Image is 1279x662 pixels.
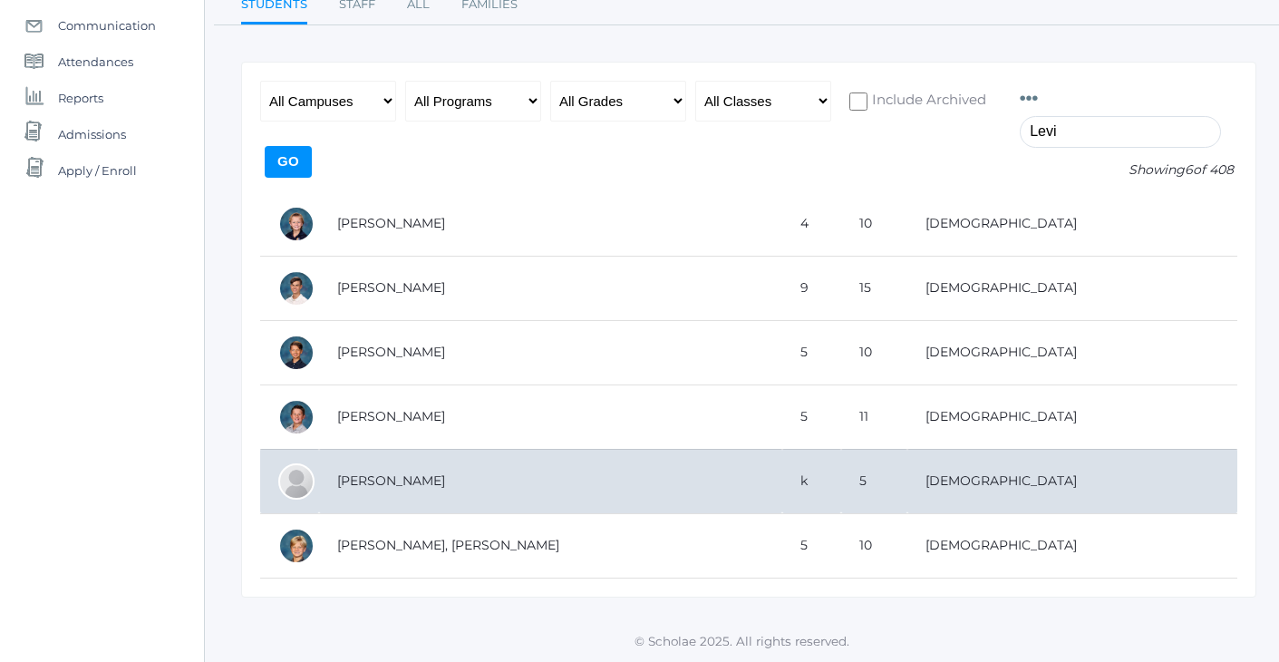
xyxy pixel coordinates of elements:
div: Levi Carpenter [278,270,315,307]
td: 15 [841,256,908,320]
td: [PERSON_NAME] [319,192,782,257]
td: [DEMOGRAPHIC_DATA] [907,320,1237,385]
input: Filter by name [1020,116,1221,148]
td: [PERSON_NAME], [PERSON_NAME] [319,513,782,578]
span: 6 [1185,161,1193,178]
td: 11 [841,385,908,449]
input: Include Archived [849,92,867,111]
td: [PERSON_NAME] [319,256,782,320]
span: Apply / Enroll [58,152,137,189]
span: Reports [58,80,103,116]
div: Levi Dailey-Langin [278,335,315,371]
td: 5 [782,513,840,578]
td: 10 [841,192,908,257]
td: [PERSON_NAME] [319,320,782,385]
td: 5 [782,320,840,385]
td: k [782,449,840,513]
div: Levi Lopez [278,463,315,500]
td: 9 [782,256,840,320]
td: [DEMOGRAPHIC_DATA] [907,256,1237,320]
span: Communication [58,7,156,44]
p: © Scholae 2025. All rights reserved. [205,632,1279,650]
span: Attendances [58,44,133,80]
td: [DEMOGRAPHIC_DATA] [907,449,1237,513]
td: 10 [841,320,908,385]
p: Showing of 408 [1020,161,1237,180]
span: Include Archived [867,90,986,112]
td: [PERSON_NAME] [319,449,782,513]
td: 5 [841,449,908,513]
td: [DEMOGRAPHIC_DATA] [907,192,1237,257]
span: Admissions [58,116,126,152]
td: 5 [782,385,840,449]
div: Levi Beaty [278,206,315,242]
td: [PERSON_NAME] [319,385,782,449]
div: Levi Herrera [278,399,315,435]
td: 4 [782,192,840,257]
div: Levi Sergey [278,528,315,564]
td: [DEMOGRAPHIC_DATA] [907,513,1237,578]
td: [DEMOGRAPHIC_DATA] [907,385,1237,449]
input: Go [265,146,312,178]
td: 10 [841,513,908,578]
